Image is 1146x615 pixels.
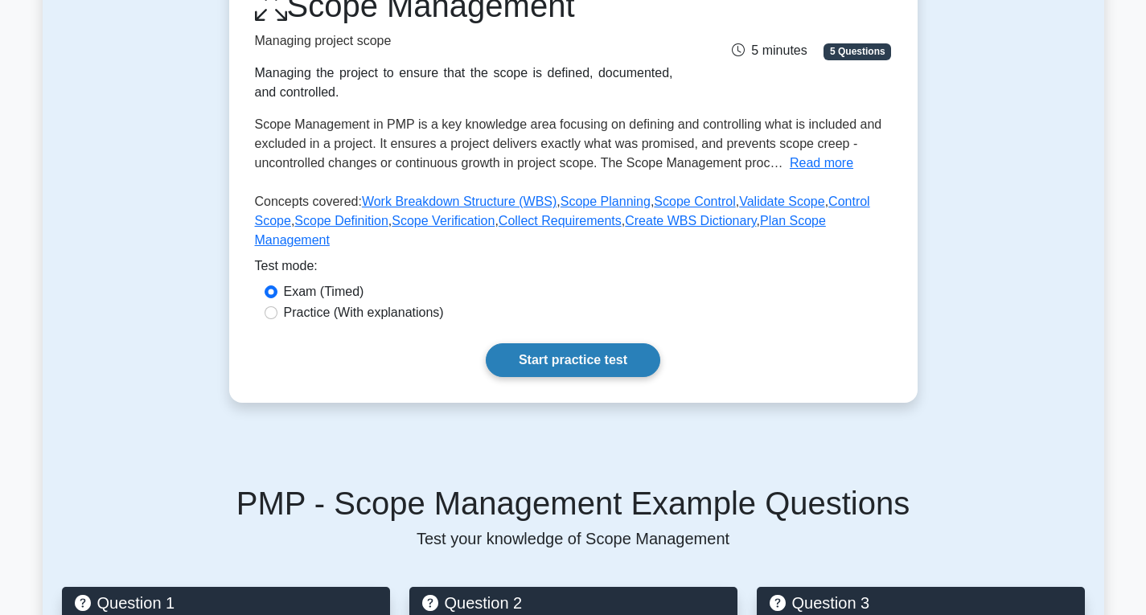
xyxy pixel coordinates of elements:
a: Work Breakdown Structure (WBS) [362,195,557,208]
a: Scope Verification [392,214,495,228]
p: Test your knowledge of Scope Management [62,529,1085,548]
div: Managing the project to ensure that the scope is defined, documented, and controlled. [255,64,673,102]
p: Managing project scope [255,31,673,51]
a: Scope Control [654,195,735,208]
span: 5 Questions [824,43,891,59]
a: Create WBS Dictionary [625,214,756,228]
span: 5 minutes [732,43,807,57]
h5: Question 1 [75,593,377,613]
a: Start practice test [486,343,660,377]
label: Exam (Timed) [284,282,364,301]
a: Scope Definition [294,214,388,228]
h5: Question 3 [770,593,1072,613]
p: Concepts covered: , , , , , , , , , [255,192,892,256]
a: Validate Scope [739,195,824,208]
div: Test mode: [255,256,892,282]
button: Read more [790,154,853,173]
span: Scope Management in PMP is a key knowledge area focusing on defining and controlling what is incl... [255,117,882,170]
h5: PMP - Scope Management Example Questions [62,484,1085,523]
label: Practice (With explanations) [284,303,444,322]
h5: Question 2 [422,593,725,613]
a: Scope Planning [561,195,651,208]
a: Collect Requirements [499,214,622,228]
